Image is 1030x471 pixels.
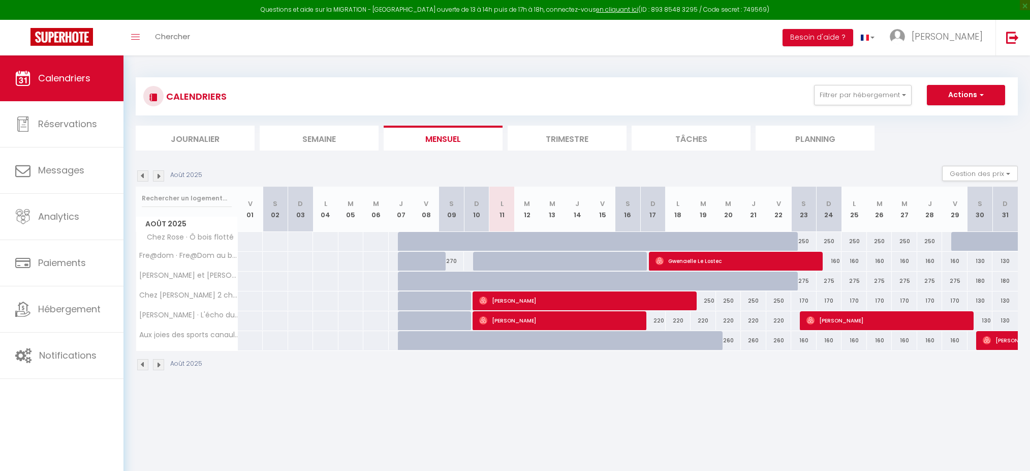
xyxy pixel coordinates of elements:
div: 275 [791,272,817,290]
li: Trimestre [508,126,627,151]
div: 250 [791,232,817,251]
abbr: V [600,199,605,209]
abbr: M [348,199,354,209]
li: Mensuel [384,126,503,151]
th: 07 [389,187,414,232]
input: Rechercher un logement... [142,189,232,208]
div: 250 [867,232,892,251]
div: 170 [917,291,943,310]
div: 170 [841,291,867,310]
span: Calendriers [38,72,90,84]
button: Actions [927,85,1005,105]
span: Paiements [38,256,86,269]
div: 220 [766,311,792,330]
div: 160 [817,252,842,271]
div: 160 [892,331,917,350]
div: 130 [992,252,1018,271]
span: Notifications [39,349,97,362]
div: 130 [992,291,1018,310]
div: 250 [766,291,792,310]
img: ... [890,29,905,44]
th: 04 [313,187,338,232]
p: Août 2025 [170,359,202,369]
div: 160 [942,252,967,271]
th: 05 [338,187,364,232]
div: 180 [967,272,993,290]
div: 220 [741,311,766,330]
div: 275 [917,272,943,290]
div: 250 [691,291,716,310]
div: 250 [892,232,917,251]
div: 275 [817,272,842,290]
div: 130 [967,311,993,330]
abbr: M [877,199,883,209]
li: Planning [756,126,875,151]
div: 170 [892,291,917,310]
abbr: M [700,199,706,209]
th: 15 [590,187,615,232]
span: Analytics [38,210,79,223]
span: Gwenaelle Le Lostec [656,251,817,271]
th: 12 [514,187,540,232]
abbr: J [752,199,756,209]
div: 160 [817,331,842,350]
abbr: M [524,199,530,209]
abbr: D [298,199,303,209]
li: Journalier [136,126,255,151]
div: 160 [917,331,943,350]
abbr: M [549,199,555,209]
abbr: S [449,199,454,209]
abbr: V [953,199,957,209]
th: 21 [741,187,766,232]
div: 160 [791,331,817,350]
abbr: S [978,199,982,209]
div: 160 [867,331,892,350]
div: 170 [791,291,817,310]
span: [PERSON_NAME] [479,311,640,330]
div: 220 [666,311,691,330]
abbr: L [324,199,327,209]
div: 275 [942,272,967,290]
th: 27 [892,187,917,232]
div: 180 [992,272,1018,290]
abbr: D [650,199,656,209]
th: 20 [716,187,741,232]
span: Fre@dom · Fre@Dom au bord du [GEOGRAPHIC_DATA] [138,252,239,259]
div: 130 [967,291,993,310]
h3: CALENDRIERS [164,85,227,108]
abbr: V [424,199,428,209]
span: Réservations [38,117,97,130]
a: en cliquant ici [596,5,638,14]
th: 31 [992,187,1018,232]
div: 160 [867,252,892,271]
abbr: J [575,199,579,209]
th: 14 [565,187,590,232]
div: 160 [917,252,943,271]
abbr: D [1003,199,1008,209]
div: 220 [640,311,666,330]
img: logout [1006,31,1019,44]
div: 160 [841,331,867,350]
abbr: L [853,199,856,209]
span: Chez [PERSON_NAME] 2 chambres au sein d'une pinède [138,291,239,299]
span: Chez Rose · Ô bois flotté [138,232,236,243]
div: 250 [841,232,867,251]
th: 13 [540,187,565,232]
div: 275 [841,272,867,290]
div: 250 [917,232,943,251]
div: 260 [716,331,741,350]
div: 160 [942,331,967,350]
iframe: LiveChat chat widget [987,428,1030,471]
th: 19 [691,187,716,232]
div: 260 [766,331,792,350]
abbr: M [373,199,379,209]
th: 25 [841,187,867,232]
span: [PERSON_NAME] [912,30,983,43]
abbr: L [501,199,504,209]
span: Chercher [155,31,190,42]
th: 01 [238,187,263,232]
span: Messages [38,164,84,176]
div: 130 [992,311,1018,330]
abbr: V [776,199,781,209]
li: Tâches [632,126,751,151]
